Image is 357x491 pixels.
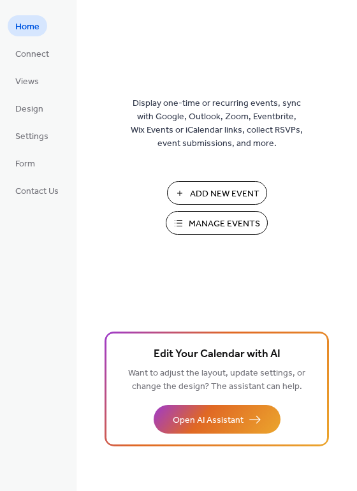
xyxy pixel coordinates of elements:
a: Views [8,70,47,91]
a: Contact Us [8,180,66,201]
a: Settings [8,125,56,146]
a: Connect [8,43,57,64]
button: Open AI Assistant [154,405,280,434]
span: Form [15,158,35,171]
span: Connect [15,48,49,61]
span: Want to adjust the layout, update settings, or change the design? The assistant can help. [128,365,305,395]
span: Views [15,75,39,89]
button: Manage Events [166,211,268,235]
span: Settings [15,130,48,143]
span: Add New Event [190,187,259,201]
button: Add New Event [167,181,267,205]
span: Home [15,20,40,34]
a: Home [8,15,47,36]
a: Form [8,152,43,173]
span: Contact Us [15,185,59,198]
span: Open AI Assistant [173,414,244,427]
span: Design [15,103,43,116]
span: Manage Events [189,217,260,231]
span: Display one-time or recurring events, sync with Google, Outlook, Zoom, Eventbrite, Wix Events or ... [131,97,303,150]
span: Edit Your Calendar with AI [154,346,280,363]
a: Design [8,98,51,119]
